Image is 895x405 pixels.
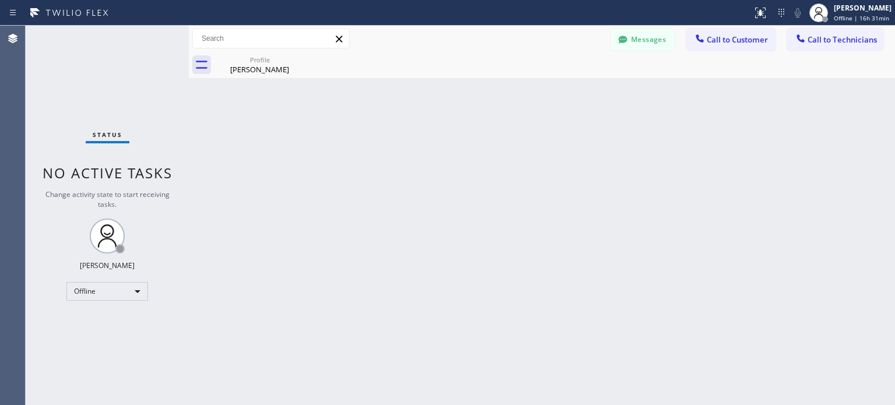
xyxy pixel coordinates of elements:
button: Mute [790,5,806,21]
div: Lisa Podell [216,52,304,78]
button: Call to Customer [686,29,776,51]
span: Call to Customer [707,34,768,45]
span: Change activity state to start receiving tasks. [45,189,170,209]
input: Search [193,29,349,48]
button: Messages [611,29,675,51]
span: Offline | 16h 31min [834,14,889,22]
div: Offline [66,282,148,301]
div: [PERSON_NAME] [80,260,135,270]
div: [PERSON_NAME] [216,64,304,75]
span: Status [93,131,122,139]
span: No active tasks [43,163,172,182]
div: [PERSON_NAME] [834,3,892,13]
div: Profile [216,55,304,64]
span: Call to Technicians [808,34,877,45]
button: Call to Technicians [787,29,883,51]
